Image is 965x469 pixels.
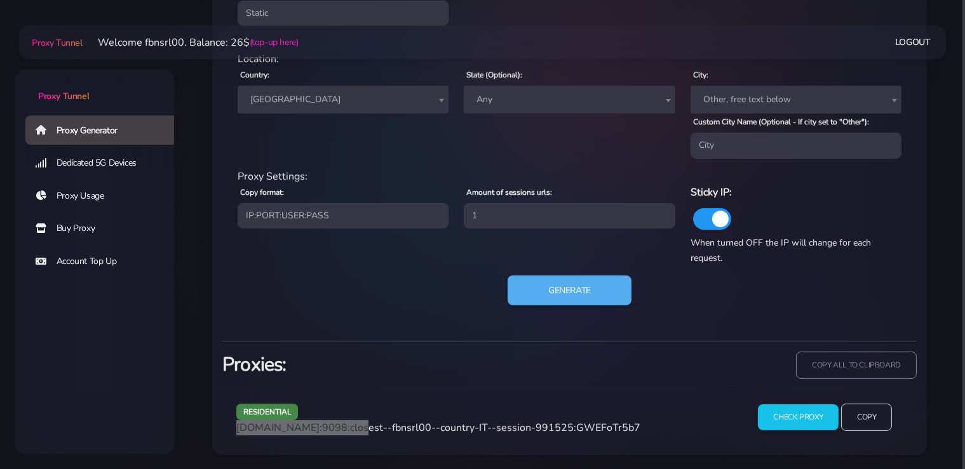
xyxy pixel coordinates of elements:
[464,86,675,114] span: Any
[15,69,174,103] a: Proxy Tunnel
[693,69,708,81] label: City:
[240,187,284,198] label: Copy format:
[691,86,901,114] span: Other, free text below
[222,352,562,378] h3: Proxies:
[236,404,299,419] span: residential
[903,407,949,453] iframe: Webchat Widget
[691,133,901,158] input: City
[83,35,299,50] li: Welcome fbnsrl00. Balance: 26$
[841,404,892,431] input: Copy
[691,184,901,201] h6: Sticky IP:
[698,91,894,109] span: Other, free text below
[240,69,269,81] label: Country:
[508,275,631,306] button: Generate
[238,86,449,114] span: Italy
[25,182,184,211] a: Proxy Usage
[466,69,522,81] label: State (Optional):
[693,116,869,128] label: Custom City Name (Optional - If city set to "Other"):
[32,37,82,49] span: Proxy Tunnel
[796,352,917,379] input: copy all to clipboard
[25,149,184,178] a: Dedicated 5G Devices
[38,90,89,102] span: Proxy Tunnel
[895,30,931,54] a: Logout
[471,91,667,109] span: Any
[25,214,184,243] a: Buy Proxy
[25,247,184,276] a: Account Top Up
[250,36,299,49] a: (top-up here)
[25,116,184,145] a: Proxy Generator
[29,32,82,53] a: Proxy Tunnel
[466,187,552,198] label: Amount of sessions urls:
[236,421,640,435] span: [DOMAIN_NAME]:9098:closest--fbnsrl00--country-IT--session-991525:GWEFoTr5b7
[245,91,441,109] span: Italy
[758,404,839,430] input: Check Proxy
[230,169,909,184] div: Proxy Settings:
[691,237,871,264] span: When turned OFF the IP will change for each request.
[230,51,909,67] div: Location:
